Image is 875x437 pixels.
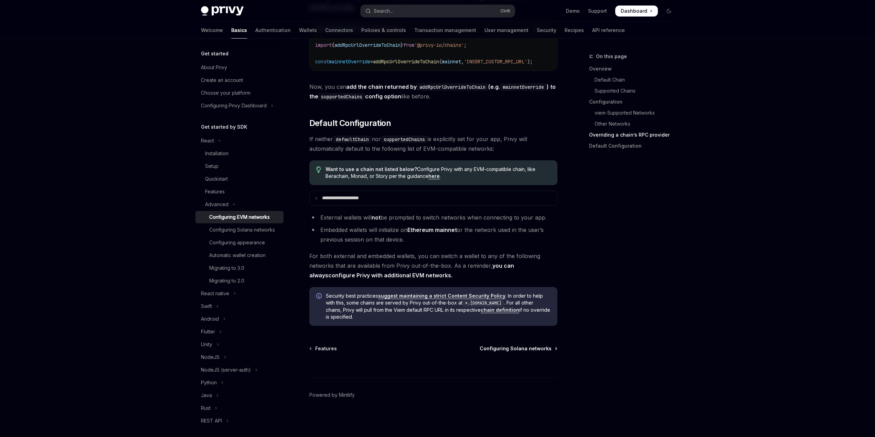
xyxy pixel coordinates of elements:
[195,185,284,198] a: Features
[201,328,215,336] div: Flutter
[201,6,244,16] img: dark logo
[407,226,457,233] strong: Ethereum mainnet
[461,58,464,65] span: ,
[201,417,222,425] div: REST API
[442,58,461,65] span: mainnet
[195,99,284,112] button: Toggle Configuring Privy Dashboard section
[309,83,556,100] strong: add the chain returned by (e.g. ) to the config option
[589,85,680,96] a: Supported Chains
[195,351,284,363] button: Toggle NodeJS section
[309,262,514,279] strong: you can always .
[201,391,212,399] div: Java
[255,22,291,39] a: Authentication
[195,173,284,185] a: Quickstart
[299,22,317,39] a: Wallets
[326,292,551,320] span: Security best practices . In order to help with this, some chains are served by Privy out-of-the-...
[480,345,552,352] span: Configuring Solana networks
[195,300,284,312] button: Toggle Swift section
[205,188,225,196] div: Features
[231,22,247,39] a: Basics
[401,42,403,48] span: }
[195,402,284,414] button: Toggle Rust section
[195,338,284,351] button: Toggle Unity section
[195,313,284,325] button: Toggle Android section
[589,107,680,118] a: viem-Supported Networks
[361,5,515,17] button: Open search
[318,93,365,100] code: supportedChains
[195,147,284,160] a: Installation
[201,102,267,110] div: Configuring Privy Dashboard
[315,42,332,48] span: import
[439,58,442,65] span: (
[195,74,284,86] a: Create an account
[372,214,381,221] strong: not
[205,175,228,183] div: Quickstart
[361,22,406,39] a: Policies & controls
[309,392,355,398] a: Powered by Mintlify
[195,249,284,262] a: Automatic wallet creation
[589,140,680,151] a: Default Configuration
[480,345,557,352] a: Configuring Solana networks
[201,89,250,97] div: Choose your platform
[589,96,680,107] a: Configuration
[615,6,658,17] a: Dashboard
[464,58,527,65] span: 'INSERT_CUSTOM_RPC_URL'
[201,379,217,387] div: Python
[201,302,212,310] div: Swift
[209,226,275,234] div: Configuring Solana networks
[414,22,476,39] a: Transaction management
[663,6,674,17] button: Toggle dark mode
[500,8,511,14] span: Ctrl K
[195,262,284,274] a: Migrating to 3.0
[201,123,247,131] h5: Get started by SDK
[316,167,321,173] svg: Tip
[621,8,647,14] span: Dashboard
[201,63,227,72] div: About Privy
[309,82,557,101] span: Now, you can like before.
[201,353,220,361] div: NodeJS
[373,58,439,65] span: addRpcUrlOverrideToChain
[500,83,547,91] code: mainnetOverride
[326,166,417,172] strong: Want to use a chain not listed below?
[195,61,284,74] a: About Privy
[381,136,428,143] code: supportedChains
[537,22,556,39] a: Security
[309,251,557,280] span: For both external and embedded wallets, you can switch a wallet to any of the following networks ...
[195,211,284,223] a: Configuring EVM networks
[378,293,505,299] a: suggest maintaining a strict Content Security Policy
[588,8,607,14] a: Support
[209,238,265,247] div: Configuring appearance
[195,87,284,99] a: Choose your platform
[566,8,580,14] a: Demo
[309,225,557,244] li: Embedded wallets will initialize on or the network used in the user’s previous session on that de...
[592,22,625,39] a: API reference
[195,224,284,236] a: Configuring Solana networks
[201,50,228,58] h5: Get started
[417,83,488,91] code: addRpcUrlOverrideToChain
[309,134,557,153] span: If neither nor is explicitly set for your app, Privy will automatically default to the following ...
[462,300,504,307] code: *.[DOMAIN_NAME]
[333,136,372,143] code: defaultChain
[309,118,391,129] span: Default Configuration
[195,275,284,287] a: Migrating to 2.0
[428,173,440,179] a: here
[310,345,337,352] a: Features
[565,22,584,39] a: Recipes
[589,118,680,129] a: Other Networks
[201,340,212,349] div: Unity
[309,213,557,222] li: External wallets will be prompted to switch networks when connecting to your app.
[201,315,219,323] div: Android
[209,264,244,272] div: Migrating to 3.0
[205,149,228,158] div: Installation
[205,200,228,209] div: Advanced
[195,198,284,211] button: Toggle Advanced section
[201,404,211,412] div: Rust
[370,58,373,65] span: =
[325,22,353,39] a: Connectors
[326,166,550,180] span: Configure Privy with any EVM-compatible chain, like Berachain, Monad, or Story per the guidance .
[209,251,266,259] div: Automatic wallet creation
[201,366,251,374] div: NodeJS (server-auth)
[328,272,451,279] a: configure Privy with additional EVM networks
[195,364,284,376] button: Toggle NodeJS (server-auth) section
[414,42,464,48] span: '@privy-io/chains'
